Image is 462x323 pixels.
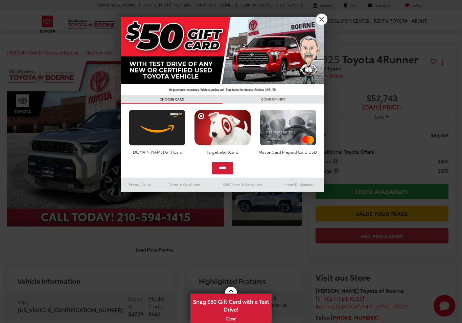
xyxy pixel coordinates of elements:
[223,95,324,104] h3: CONFIRM INFO
[121,95,223,104] h3: CHOOSE CARD
[192,149,252,155] div: Target eGiftCard
[127,149,187,155] div: [DOMAIN_NAME] Gift Card
[127,110,187,146] img: amazoncard.png
[121,17,324,95] img: 42635_top_851395.jpg
[211,180,275,189] a: SMS Terms & Conditions
[192,110,252,146] img: targetcard.png
[121,180,159,189] a: Privacy Policy
[159,180,211,189] a: Terms & Conditions
[191,294,271,315] span: Snag $50 Gift Card with a Test Drive!
[258,149,318,155] div: MasterCard Prepaid Card USD
[258,110,318,146] img: mastercard.png
[275,180,324,189] a: Brand Disclaimers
